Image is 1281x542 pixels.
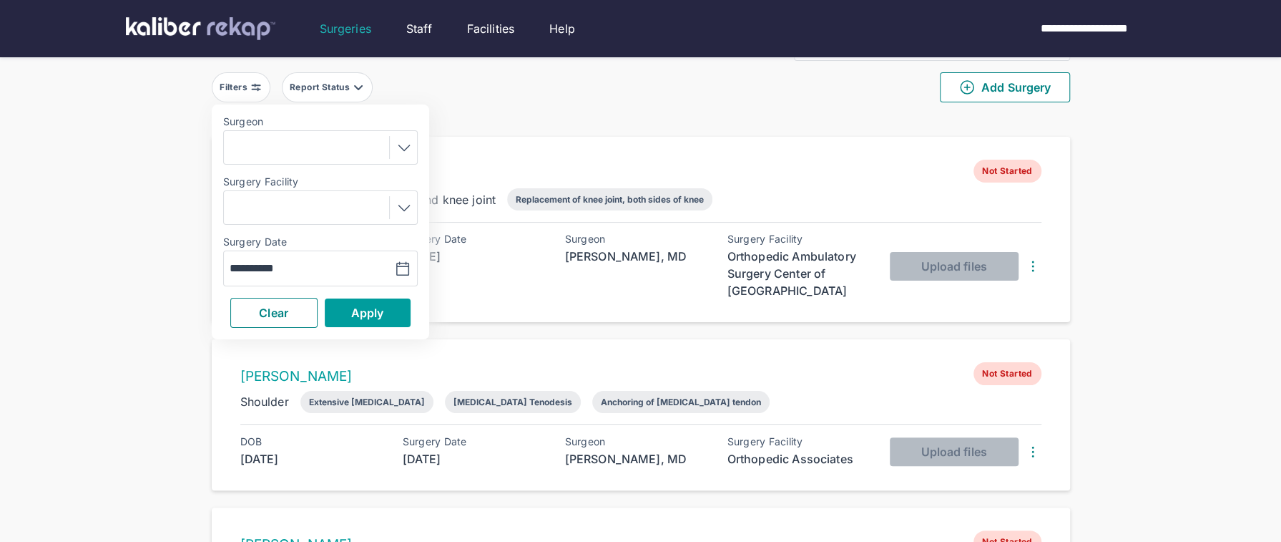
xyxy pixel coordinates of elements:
div: Orthopedic Associates [727,450,870,468]
a: Surgeries [320,20,371,37]
a: Staff [406,20,432,37]
div: [DATE] [240,450,383,468]
div: Replacement of knee joint, both sides of knee [516,194,704,205]
button: Filters [212,72,270,102]
div: Anchoring of [MEDICAL_DATA] tendon [601,397,761,407]
div: DOB [240,436,383,447]
div: Surgery Facility [727,436,870,447]
img: DotsThreeVertical.31cb0eda.svg [1024,443,1041,460]
div: Shoulder [240,393,289,410]
button: Upload files [890,252,1019,281]
div: Orthopedic Ambulatory Surgery Center of [GEOGRAPHIC_DATA] [727,248,870,299]
button: Apply [325,299,411,327]
span: Add Surgery [958,79,1051,96]
span: Apply [351,306,384,320]
div: Surgeon [565,436,708,447]
img: PlusCircleGreen.5fd88d77.svg [958,79,976,96]
span: Clear [259,306,288,320]
div: Surgeon [565,233,708,245]
button: Clear [230,298,318,328]
a: Help [549,20,575,37]
div: [DATE] [403,450,546,468]
img: filter-caret-down-grey.b3560631.svg [353,82,364,93]
span: Upload files [921,445,986,459]
button: Add Surgery [940,72,1070,102]
span: Not Started [973,362,1041,385]
img: faders-horizontal-grey.d550dbda.svg [250,82,262,93]
span: Not Started [973,160,1041,183]
label: Surgery Date [223,236,418,248]
img: kaliber labs logo [126,17,275,40]
div: [PERSON_NAME], MD [565,450,708,468]
div: [DATE] [403,248,546,265]
button: Upload files [890,437,1019,466]
div: Surgery Date [403,436,546,447]
div: Filters [220,82,250,93]
div: Surgery Date [403,233,546,245]
button: Report Status [282,72,373,102]
a: [PERSON_NAME] [240,368,353,384]
span: Upload files [921,259,986,274]
label: Surgery Facility [223,176,418,188]
div: [MEDICAL_DATA] Tenodesis [453,397,572,407]
div: Report Status [290,82,353,93]
div: 2208 entries [212,114,1070,131]
div: Surgery Facility [727,233,870,245]
div: Extensive [MEDICAL_DATA] [309,397,425,407]
a: Facilities [467,20,515,37]
label: Surgeon [223,116,418,127]
div: [PERSON_NAME], MD [565,248,708,265]
img: DotsThreeVertical.31cb0eda.svg [1024,258,1041,275]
